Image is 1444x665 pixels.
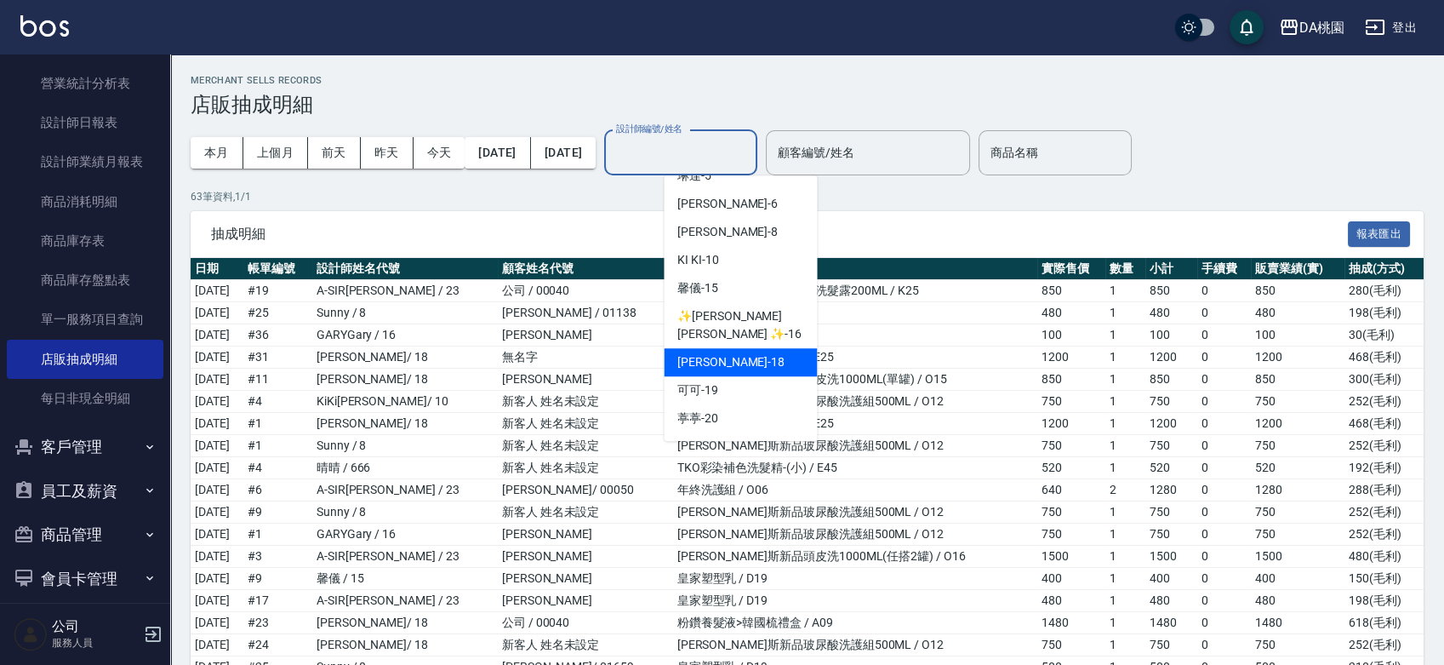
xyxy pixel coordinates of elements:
[1197,280,1252,302] td: 0
[673,391,1037,413] td: [PERSON_NAME]斯新品玻尿酸洗護組500ML / O12
[312,634,498,656] td: [PERSON_NAME]/ 18
[1037,590,1106,612] td: 480
[1344,524,1424,546] td: 252 ( 毛利 )
[1105,435,1144,457] td: 1
[191,137,243,169] button: 本月
[1145,502,1197,524] td: 750
[498,391,673,413] td: 新客人 姓名未設定
[1037,502,1106,524] td: 750
[7,142,163,181] a: 設計師業績月報表
[1105,479,1144,502] td: 2
[1251,369,1344,391] td: 850
[191,324,243,347] td: [DATE]
[361,137,414,169] button: 昨天
[191,413,243,435] td: [DATE]
[498,634,673,656] td: 新客人 姓名未設定
[1344,502,1424,524] td: 252 ( 毛利 )
[191,612,243,634] td: [DATE]
[1251,302,1344,324] td: 480
[498,324,673,347] td: [PERSON_NAME]
[7,600,163,645] button: 紅利點數設定
[673,258,1037,280] th: 商品名稱代號
[7,469,163,513] button: 員工及薪資
[1145,568,1197,590] td: 400
[673,435,1037,457] td: [PERSON_NAME]斯新品玻尿酸洗護組500ML / O12
[191,546,243,568] td: [DATE]
[308,137,361,169] button: 前天
[1197,369,1252,391] td: 0
[243,612,312,634] td: # 23
[1037,568,1106,590] td: 400
[1344,457,1424,479] td: 192 ( 毛利 )
[1105,457,1144,479] td: 1
[1105,568,1144,590] td: 1
[191,369,243,391] td: [DATE]
[191,302,243,324] td: [DATE]
[1358,12,1424,43] button: 登出
[7,340,163,379] a: 店販抽成明細
[1105,302,1144,324] td: 1
[7,64,163,103] a: 營業統計分析表
[243,457,312,479] td: # 4
[498,347,673,369] td: 無名字
[243,347,312,369] td: # 31
[673,302,1037,324] td: 皇家塑型乳 / D19
[1037,302,1106,324] td: 480
[243,324,312,347] td: # 36
[1344,324,1424,347] td: 30 ( 毛利 )
[7,513,163,557] button: 商品管理
[312,324,498,347] td: GARYGary / 16
[1105,546,1144,568] td: 1
[312,435,498,457] td: Sunny / 8
[1251,457,1344,479] td: 520
[1251,391,1344,413] td: 750
[1251,612,1344,634] td: 1480
[498,502,673,524] td: 新客人 姓名未設定
[677,167,711,185] span: 琳達 -5
[1145,413,1197,435] td: 1200
[498,590,673,612] td: [PERSON_NAME]
[1344,302,1424,324] td: 198 ( 毛利 )
[312,479,498,502] td: A-SIR[PERSON_NAME] / 23
[1344,413,1424,435] td: 468 ( 毛利 )
[1037,369,1106,391] td: 850
[1197,413,1252,435] td: 0
[677,410,718,427] span: 葶葶 -20
[1145,479,1197,502] td: 1280
[1197,258,1252,280] th: 手續費
[1251,568,1344,590] td: 400
[1251,347,1344,369] td: 1200
[673,502,1037,524] td: [PERSON_NAME]斯新品玻尿酸洗護組500ML / O12
[1145,347,1197,369] td: 1200
[1145,546,1197,568] td: 1500
[1348,221,1411,248] button: 報表匯出
[1197,634,1252,656] td: 0
[673,324,1037,347] td: 鉑金光燦柔順油 / A85
[673,612,1037,634] td: 粉鑽養髮液>韓國梳禮盒 / A09
[14,617,48,651] img: Person
[1145,369,1197,391] td: 850
[1145,590,1197,612] td: 480
[243,479,312,502] td: # 6
[1145,280,1197,302] td: 850
[1145,324,1197,347] td: 100
[498,369,673,391] td: [PERSON_NAME]
[1344,568,1424,590] td: 150 ( 毛利 )
[1145,457,1197,479] td: 520
[7,103,163,142] a: 設計師日報表
[191,634,243,656] td: [DATE]
[1251,324,1344,347] td: 100
[1037,280,1106,302] td: 850
[498,302,673,324] td: [PERSON_NAME] / 01138
[1145,435,1197,457] td: 750
[1251,546,1344,568] td: 1500
[1251,280,1344,302] td: 850
[191,347,243,369] td: [DATE]
[677,438,785,456] span: [PERSON_NAME] -23
[243,590,312,612] td: # 17
[673,413,1037,435] td: TKO采染補色洗髮精(大) / E25
[7,261,163,300] a: 商品庫存盤點表
[1037,479,1106,502] td: 640
[20,15,69,37] img: Logo
[673,280,1037,302] td: 卡碧兒迷[PERSON_NAME]洗髮露200ML / K25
